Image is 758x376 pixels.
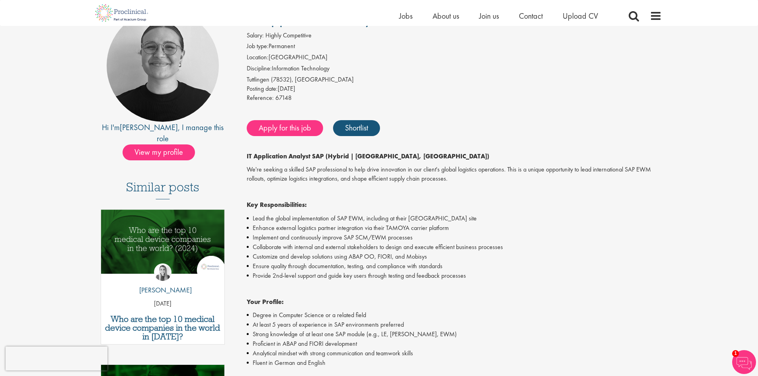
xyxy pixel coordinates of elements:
[247,349,662,358] li: Analytical mindset with strong communication and teamwork skills
[247,214,662,223] li: Lead the global implementation of SAP EWM, including at their [GEOGRAPHIC_DATA] site
[732,350,756,374] img: Chatbot
[101,299,225,308] p: [DATE]
[126,180,199,199] h3: Similar posts
[101,210,225,274] img: Top 10 Medical Device Companies 2024
[479,11,499,21] a: Join us
[333,120,380,136] a: Shortlist
[247,152,489,160] strong: IT Application Analyst SAP (Hybrid | [GEOGRAPHIC_DATA], [GEOGRAPHIC_DATA])
[107,10,219,122] img: imeage of recruiter Emma Pretorious
[133,285,192,295] p: [PERSON_NAME]
[247,201,307,209] strong: Key Responsibilities:
[123,146,203,156] a: View my profile
[247,252,662,261] li: Customize and develop solutions using ABAP OO, FIORI, and Mobisys
[133,263,192,299] a: Hannah Burke [PERSON_NAME]
[519,11,543,21] a: Contact
[247,120,323,136] a: Apply for this job
[247,320,662,329] li: At least 5 years of experience in SAP environments preferred
[101,210,225,280] a: Link to a post
[247,223,662,233] li: Enhance external logistics partner integration via their TAMOYA carrier platform
[247,271,662,281] li: Provide 2nd-level support and guide key users through testing and feedback processes
[399,11,413,21] a: Jobs
[247,42,269,51] label: Job type:
[247,233,662,242] li: Implement and continuously improve SAP SCM/EWM processes
[247,94,274,103] label: Reference:
[247,64,662,75] li: Information Technology
[247,31,264,40] label: Salary:
[247,242,662,252] li: Collaborate with internal and external stakeholders to design and execute efficient business proc...
[123,144,195,160] span: View my profile
[247,84,662,94] div: [DATE]
[247,84,278,93] span: Posting date:
[247,310,662,320] li: Degree in Computer Science or a related field
[247,358,662,368] li: Fluent in German and English
[105,315,221,341] a: Who are the top 10 medical device companies in the world in [DATE]?
[247,339,662,349] li: Proficient in ABAP and FIORI development
[154,263,171,281] img: Hannah Burke
[6,347,107,370] iframe: reCAPTCHA
[247,53,269,62] label: Location:
[247,42,662,53] li: Permanent
[732,350,739,357] span: 1
[97,122,229,144] div: Hi I'm , I manage this role
[247,298,284,306] strong: Your Profile:
[247,53,662,64] li: [GEOGRAPHIC_DATA]
[563,11,598,21] a: Upload CV
[433,11,459,21] a: About us
[265,31,312,39] span: Highly Competitive
[120,122,178,132] a: [PERSON_NAME]
[247,329,662,339] li: Strong knowledge of at least one SAP module (e.g., LE, [PERSON_NAME], EWM)
[247,64,272,73] label: Discipline:
[247,75,662,84] div: Tuttlingen (78532), [GEOGRAPHIC_DATA]
[247,165,662,183] p: We're seeking a skilled SAP professional to help drive innovation in our client's global logistic...
[275,94,292,102] span: 67148
[247,261,662,271] li: Ensure quality through documentation, testing, and compliance with standards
